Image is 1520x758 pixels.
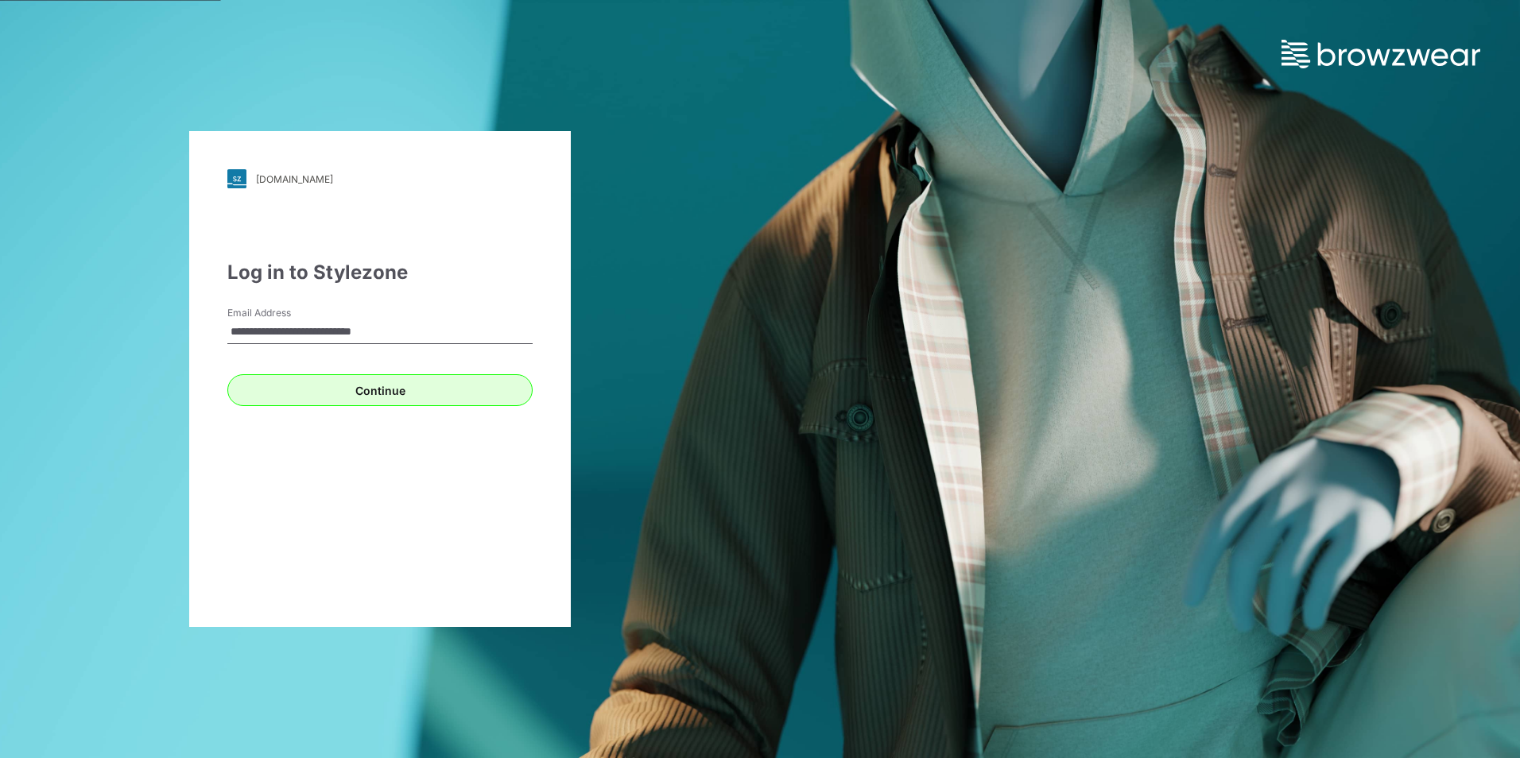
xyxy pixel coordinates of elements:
button: Continue [227,374,533,406]
label: Email Address [227,306,339,320]
a: [DOMAIN_NAME] [227,169,533,188]
div: [DOMAIN_NAME] [256,173,333,185]
div: Log in to Stylezone [227,258,533,287]
img: browzwear-logo.73288ffb.svg [1282,40,1480,68]
img: svg+xml;base64,PHN2ZyB3aWR0aD0iMjgiIGhlaWdodD0iMjgiIHZpZXdCb3g9IjAgMCAyOCAyOCIgZmlsbD0ibm9uZSIgeG... [227,169,246,188]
